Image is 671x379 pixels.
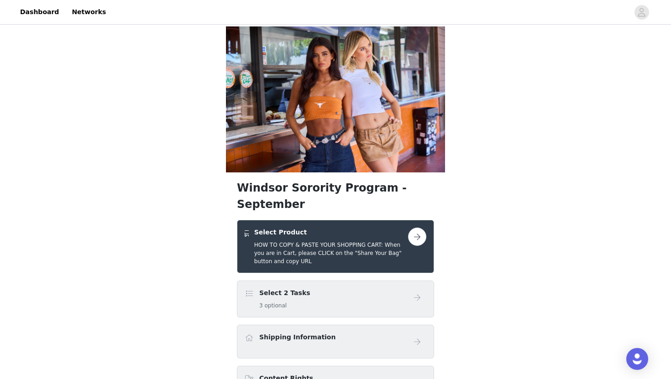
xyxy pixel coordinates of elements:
h5: 3 optional [259,301,310,310]
h4: Select 2 Tasks [259,288,310,298]
div: avatar [637,5,646,20]
a: Dashboard [15,2,64,22]
div: Select Product [237,220,434,273]
div: Select 2 Tasks [237,280,434,317]
div: Open Intercom Messenger [626,348,648,370]
h1: Windsor Sorority Program - September [237,180,434,213]
h4: Shipping Information [259,332,335,342]
a: Networks [66,2,111,22]
h4: Select Product [254,228,408,237]
h5: HOW TO COPY & PASTE YOUR SHOPPING CART: When you are in Cart, please CLICK on the "Share Your Bag... [254,241,408,265]
img: campaign image [226,26,445,172]
div: Shipping Information [237,325,434,358]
